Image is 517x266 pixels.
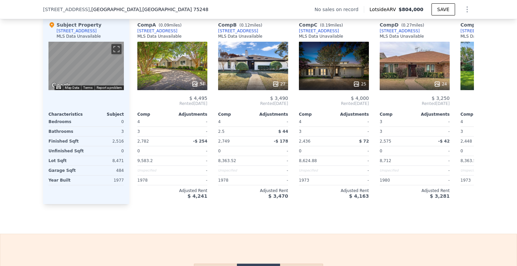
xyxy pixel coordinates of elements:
span: ( miles) [237,23,265,28]
span: 2,749 [218,139,230,144]
div: No sales on record [315,6,364,13]
div: [STREET_ADDRESS] [460,28,501,34]
div: Adjustments [334,112,369,117]
div: 25 [353,81,366,87]
div: Adjusted Rent [380,188,450,193]
div: 1973 [460,176,494,185]
div: Adjustments [253,112,288,117]
span: 9,583.2 [137,158,153,163]
div: - [416,156,450,165]
span: ( miles) [156,23,184,28]
div: Comp [380,112,415,117]
a: Report a problem [97,86,122,89]
div: - [254,176,288,185]
img: Google [50,81,72,90]
div: Unspecified [460,166,494,175]
div: MLS Data Unavailable [299,34,343,39]
a: Open this area in Google Maps (opens a new window) [50,81,72,90]
div: Unspecified [380,166,413,175]
span: 0.12 [241,23,250,28]
span: 8,363.52 [218,158,236,163]
div: Comp D [380,22,427,28]
div: 1977 [88,176,124,185]
div: Unspecified [137,166,171,175]
span: 8,363.52 [460,158,478,163]
div: - [174,127,207,136]
span: [STREET_ADDRESS] [43,6,90,13]
div: 2.5 [218,127,252,136]
div: - [335,117,369,126]
div: Comp C [299,22,346,28]
div: - [416,127,450,136]
div: MLS Data Unavailable [380,34,424,39]
div: - [416,117,450,126]
div: MLS Data Unavailable [460,34,505,39]
span: 2,575 [380,139,391,144]
span: , [GEOGRAPHIC_DATA] [90,6,208,13]
a: Terms (opens in new tab) [83,86,93,89]
a: [STREET_ADDRESS] [137,28,177,34]
div: Characteristics [48,112,86,117]
span: 0 [299,149,302,153]
div: - [174,176,207,185]
div: Map [48,42,124,90]
div: 8,471 [88,156,124,165]
div: 24 [434,81,447,87]
span: ( miles) [399,23,427,28]
span: Lotside ARV [370,6,399,13]
div: MLS Data Unavailable [218,34,263,39]
button: Show Options [460,3,474,16]
div: Bathrooms [48,127,85,136]
span: 0.09 [160,23,169,28]
span: $ 44 [278,129,288,134]
span: 4 [460,119,463,124]
span: $ 4,241 [187,193,207,199]
div: Adjustments [172,112,207,117]
div: 1978 [137,176,171,185]
span: Rented [DATE] [137,101,207,106]
div: Comp [137,112,172,117]
span: $ 4,163 [349,193,369,199]
div: 3 [137,127,171,136]
div: - [335,156,369,165]
a: [STREET_ADDRESS] [380,28,420,34]
div: 1980 [380,176,413,185]
div: 3 [380,127,413,136]
span: $804,000 [399,7,423,12]
div: - [254,117,288,126]
div: - [335,176,369,185]
button: Map Data [65,85,79,90]
span: 4 [137,119,140,124]
span: ( miles) [317,23,346,28]
div: Garage Sqft [48,166,85,175]
button: SAVE [432,3,455,15]
div: 484 [88,166,124,175]
div: Comp [460,112,495,117]
span: $ 72 [359,139,369,144]
span: 3 [380,119,382,124]
div: - [416,146,450,156]
div: 0 [88,146,124,156]
div: - [335,127,369,136]
a: [STREET_ADDRESS] [218,28,258,34]
div: - [254,166,288,175]
div: MLS Data Unavailable [137,34,182,39]
div: Comp B [218,22,265,28]
span: 2,782 [137,139,149,144]
div: Unfinished Sqft [48,146,85,156]
div: Lot Sqft [48,156,85,165]
div: - [335,166,369,175]
button: Toggle fullscreen view [111,44,122,54]
div: Unspecified [218,166,252,175]
div: Finished Sqft [48,137,85,146]
div: - [335,146,369,156]
div: Subject [86,112,124,117]
span: $ 4,000 [351,96,369,101]
div: - [416,176,450,185]
div: [STREET_ADDRESS] [57,28,97,34]
div: Subject Property [48,22,101,28]
span: $ 3,470 [268,193,288,199]
span: $ 3,490 [270,96,288,101]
